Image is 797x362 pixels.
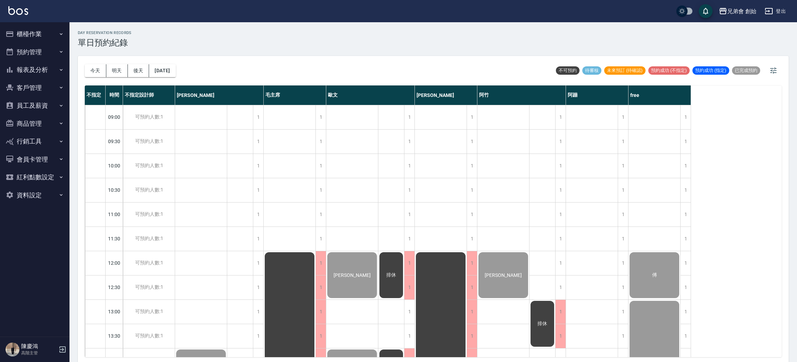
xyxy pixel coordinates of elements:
[3,186,67,204] button: 資料設定
[123,85,175,105] div: 不指定設計師
[106,324,123,348] div: 13:30
[106,154,123,178] div: 10:00
[106,227,123,251] div: 11:30
[85,85,106,105] div: 不指定
[556,67,580,74] span: 不可預約
[680,105,691,129] div: 1
[404,251,414,275] div: 1
[618,324,628,348] div: 1
[123,251,175,275] div: 可預約人數:1
[315,105,326,129] div: 1
[3,115,67,133] button: 商品管理
[106,178,123,202] div: 10:30
[106,105,123,129] div: 09:00
[106,299,123,324] div: 13:00
[467,130,477,154] div: 1
[604,67,646,74] span: 未來預訂 (待確認)
[264,85,326,105] div: 毛主席
[477,85,566,105] div: 阿竹
[106,129,123,154] div: 09:30
[3,132,67,150] button: 行銷工具
[175,85,264,105] div: [PERSON_NAME]
[253,227,263,251] div: 1
[555,275,566,299] div: 1
[618,251,628,275] div: 1
[404,130,414,154] div: 1
[3,61,67,79] button: 報表及分析
[467,154,477,178] div: 1
[618,130,628,154] div: 1
[415,85,477,105] div: [PERSON_NAME]
[618,154,628,178] div: 1
[404,227,414,251] div: 1
[253,251,263,275] div: 1
[651,272,658,278] span: 傅
[555,203,566,227] div: 1
[315,154,326,178] div: 1
[618,275,628,299] div: 1
[315,178,326,202] div: 1
[680,203,691,227] div: 1
[6,343,19,356] img: Person
[315,275,326,299] div: 1
[467,178,477,202] div: 1
[123,324,175,348] div: 可預約人數:1
[467,105,477,129] div: 1
[149,64,175,77] button: [DATE]
[78,38,132,48] h3: 單日預約紀錄
[106,251,123,275] div: 12:00
[716,4,759,18] button: 兄弟會 創始
[404,324,414,348] div: 1
[467,324,477,348] div: 1
[315,227,326,251] div: 1
[555,105,566,129] div: 1
[123,154,175,178] div: 可預約人數:1
[680,178,691,202] div: 1
[555,324,566,348] div: 1
[315,203,326,227] div: 1
[404,203,414,227] div: 1
[78,31,132,35] h2: day Reservation records
[680,130,691,154] div: 1
[385,272,397,278] span: 排休
[332,272,372,278] span: [PERSON_NAME]
[3,168,67,186] button: 紅利點數設定
[555,130,566,154] div: 1
[123,275,175,299] div: 可預約人數:1
[618,227,628,251] div: 1
[123,105,175,129] div: 可預約人數:1
[8,6,28,15] img: Logo
[123,130,175,154] div: 可預約人數:1
[21,343,57,350] h5: 陳慶鴻
[3,79,67,97] button: 客戶管理
[253,324,263,348] div: 1
[123,227,175,251] div: 可預約人數:1
[404,105,414,129] div: 1
[467,227,477,251] div: 1
[699,4,713,18] button: save
[648,67,690,74] span: 預約成功 (不指定)
[404,275,414,299] div: 1
[253,130,263,154] div: 1
[123,203,175,227] div: 可預約人數:1
[680,227,691,251] div: 1
[3,97,67,115] button: 員工及薪資
[315,130,326,154] div: 1
[123,178,175,202] div: 可預約人數:1
[123,300,175,324] div: 可預約人數:1
[128,64,149,77] button: 後天
[618,300,628,324] div: 1
[404,154,414,178] div: 1
[106,275,123,299] div: 12:30
[628,85,691,105] div: free
[106,85,123,105] div: 時間
[566,85,628,105] div: 阿蹦
[555,227,566,251] div: 1
[21,350,57,356] p: 高階主管
[106,64,128,77] button: 明天
[3,43,67,61] button: 預約管理
[536,321,549,327] span: 排休
[253,275,263,299] div: 1
[253,178,263,202] div: 1
[582,67,601,74] span: 待審核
